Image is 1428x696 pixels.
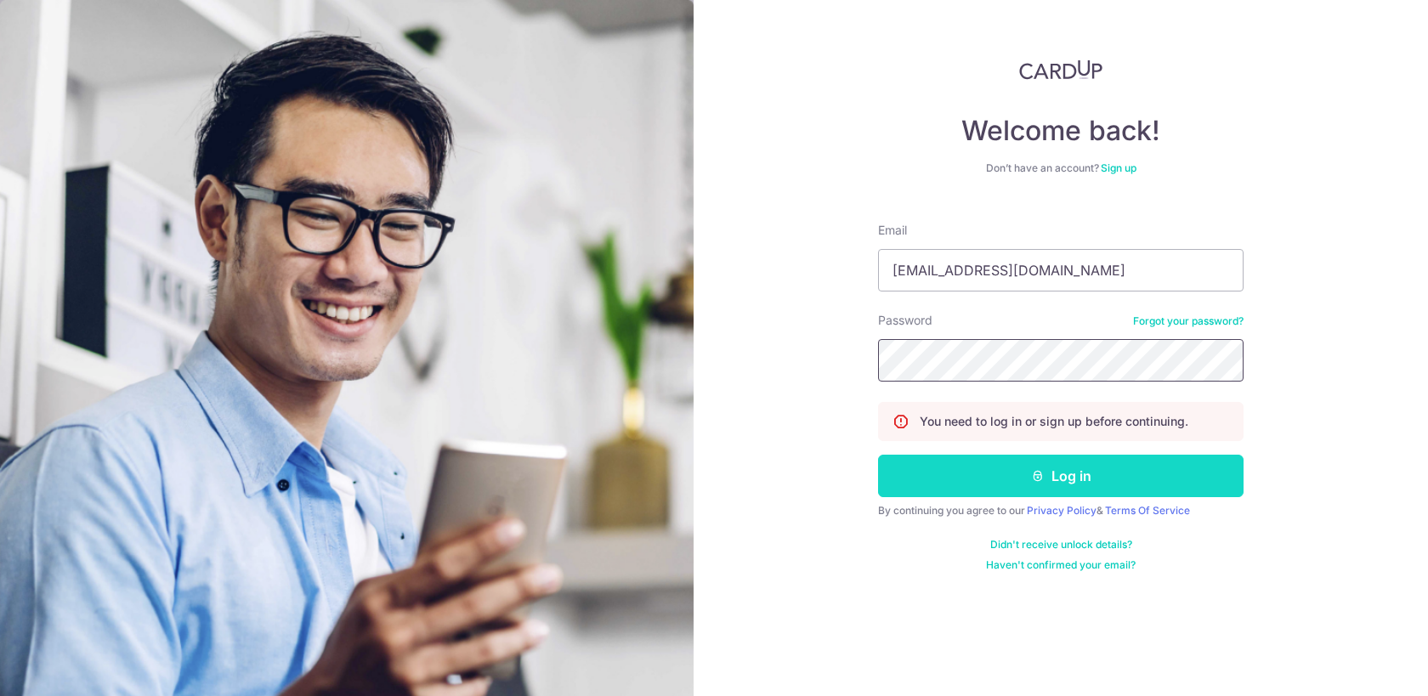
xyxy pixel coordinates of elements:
a: Privacy Policy [1027,504,1096,517]
label: Email [878,222,907,239]
a: Haven't confirmed your email? [986,558,1136,572]
a: Terms Of Service [1105,504,1190,517]
p: You need to log in or sign up before continuing. [920,413,1188,430]
a: Forgot your password? [1133,314,1244,328]
input: Enter your Email [878,249,1244,291]
div: Don’t have an account? [878,161,1244,175]
a: Sign up [1101,161,1136,174]
button: Log in [878,455,1244,497]
div: By continuing you agree to our & [878,504,1244,518]
a: Didn't receive unlock details? [990,538,1132,552]
label: Password [878,312,932,329]
h4: Welcome back! [878,114,1244,148]
img: CardUp Logo [1019,59,1102,80]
